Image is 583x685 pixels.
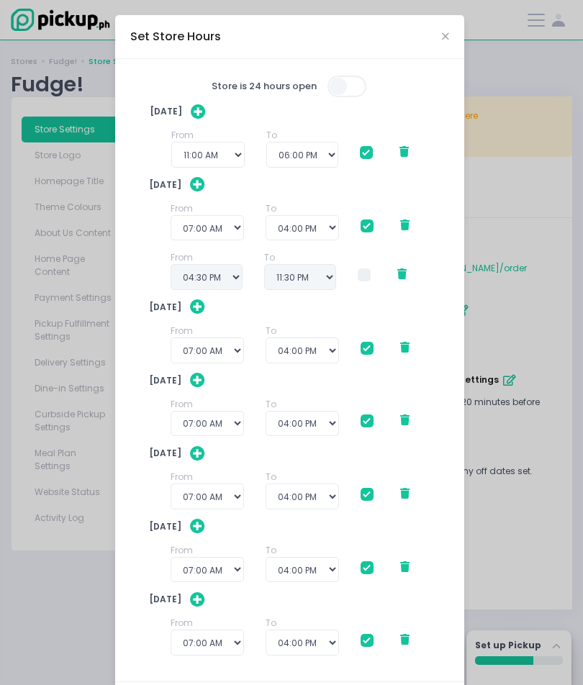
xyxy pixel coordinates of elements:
[266,129,338,168] div: To
[149,593,181,606] span: [DATE]
[266,544,339,583] div: To
[171,325,244,363] div: From
[266,325,339,363] div: To
[212,79,317,93] div: Store is 24 hours open
[442,33,449,40] button: Close
[266,202,339,241] div: To
[149,301,181,314] span: [DATE]
[266,398,339,437] div: To
[149,520,181,533] span: [DATE]
[171,617,244,655] div: From
[150,105,182,118] span: [DATE]
[264,251,336,290] div: To
[171,544,244,583] div: From
[149,374,181,387] span: [DATE]
[266,471,339,509] div: To
[171,251,243,290] div: From
[130,28,221,45] div: Set Store Hours
[171,129,245,168] div: From
[171,398,244,437] div: From
[149,447,181,460] span: [DATE]
[149,178,181,191] span: [DATE]
[266,617,339,655] div: To
[171,471,244,509] div: From
[171,202,244,241] div: From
